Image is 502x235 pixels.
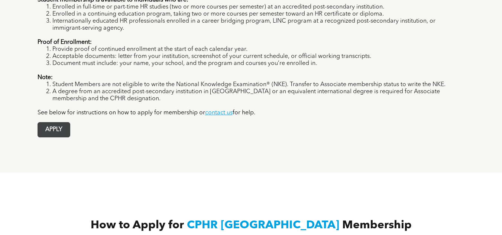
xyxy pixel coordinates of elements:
[52,60,465,67] li: Document must include: your name, your school, and the program and courses you’re enrolled in.
[52,88,465,102] li: A degree from an accredited post-secondary institution in [GEOGRAPHIC_DATA] or an equivalent inte...
[52,46,465,53] li: Provide proof of continued enrollment at the start of each calendar year.
[342,220,412,231] span: Membership
[187,220,339,231] span: CPHR [GEOGRAPHIC_DATA]
[52,4,465,11] li: Enrolled in full-time or part-time HR studies (two or more courses per semester) at an accredited...
[52,81,465,88] li: Student Members are not eligible to write the National Knowledge Examination® (NKE). Transfer to ...
[38,39,92,45] strong: Proof of Enrollment:
[91,220,184,231] span: How to Apply for
[52,53,465,60] li: Acceptable documents: letter from your institution, screenshot of your current schedule, or offic...
[38,122,70,137] a: APPLY
[38,110,465,117] p: See below for instructions on how to apply for membership or for help.
[205,110,233,116] a: contact us
[52,11,465,18] li: Enrolled in a continuing education program, taking two or more courses per semester toward an HR ...
[38,75,53,81] strong: Note:
[38,123,70,137] span: APPLY
[52,18,465,32] li: Internationally educated HR professionals enrolled in a career bridging program, LINC program at ...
